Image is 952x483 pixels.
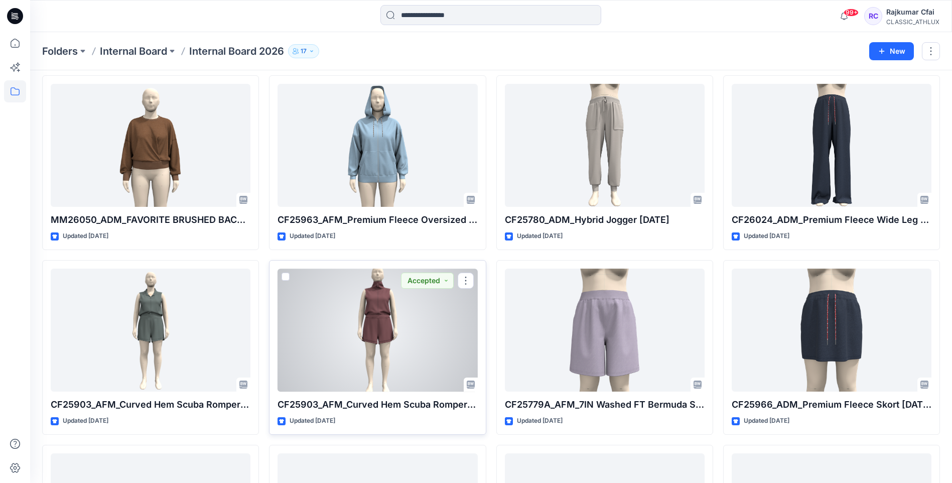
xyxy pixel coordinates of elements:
[278,213,477,227] p: CF25963_AFM_Premium Fleece Oversized Full Zip Hoodie [DATE]
[886,6,939,18] div: Rajkumar Cfai
[517,231,563,241] p: Updated [DATE]
[869,42,914,60] button: New
[51,398,250,412] p: CF25903_AFM_Curved Hem Scuba Romper collar down
[886,18,939,26] div: CLASSIC_ATHLUX
[100,44,167,58] a: Internal Board
[732,213,931,227] p: CF26024_ADM_Premium Fleece Wide Leg Pant [DATE]
[51,84,250,207] a: MM26050_ADM_FAVORITE BRUSHED BACK CREW 08SEP25
[732,269,931,392] a: CF25966_ADM_Premium Fleece Skort 29AUG25
[864,7,882,25] div: RC
[732,84,931,207] a: CF26024_ADM_Premium Fleece Wide Leg Pant 29AUG25
[63,231,108,241] p: Updated [DATE]
[844,9,859,17] span: 99+
[51,213,250,227] p: MM26050_ADM_FAVORITE BRUSHED BACK CREW [DATE]
[744,416,789,426] p: Updated [DATE]
[517,416,563,426] p: Updated [DATE]
[505,398,705,412] p: CF25779A_AFM_7IN Washed FT Bermuda Short [DATE]
[732,398,931,412] p: CF25966_ADM_Premium Fleece Skort [DATE]
[51,269,250,392] a: CF25903_AFM_Curved Hem Scuba Romper collar down
[42,44,78,58] a: Folders
[505,213,705,227] p: CF25780_ADM_Hybrid Jogger [DATE]
[744,231,789,241] p: Updated [DATE]
[278,398,477,412] p: CF25903_AFM_Curved Hem Scuba Romper collar up
[290,231,335,241] p: Updated [DATE]
[189,44,284,58] p: Internal Board 2026
[290,416,335,426] p: Updated [DATE]
[278,84,477,207] a: CF25963_AFM_Premium Fleece Oversized Full Zip Hoodie 29AUG25
[288,44,319,58] button: 17
[278,269,477,392] a: CF25903_AFM_Curved Hem Scuba Romper collar up
[505,84,705,207] a: CF25780_ADM_Hybrid Jogger 08SEP25
[63,416,108,426] p: Updated [DATE]
[505,269,705,392] a: CF25779A_AFM_7IN Washed FT Bermuda Short 29AUG25
[301,46,307,57] p: 17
